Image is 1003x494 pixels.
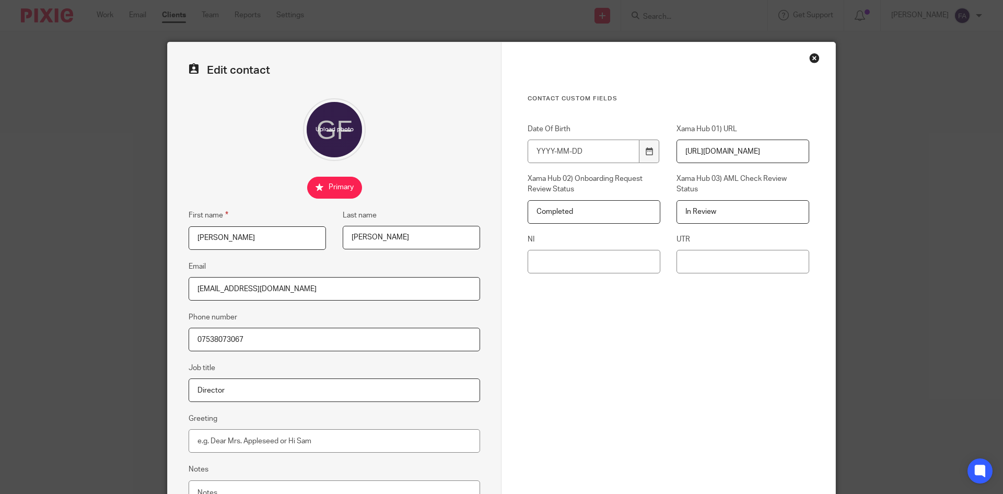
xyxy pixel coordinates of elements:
label: NI [528,234,660,245]
h2: Edit contact [189,63,480,77]
label: Email [189,261,206,272]
label: First name [189,209,228,221]
label: Notes [189,464,208,475]
div: Close this dialog window [809,53,820,63]
input: e.g. Dear Mrs. Appleseed or Hi Sam [189,429,480,453]
label: Xama Hub 03) AML Check Review Status [677,174,809,195]
input: YYYY-MM-DD [528,140,639,163]
label: Xama Hub 02) Onboarding Request Review Status [528,174,660,195]
h3: Contact Custom fields [528,95,809,103]
label: Xama Hub 01) URL [677,124,809,134]
label: Job title [189,363,215,373]
label: Last name [343,210,377,221]
label: Phone number [189,312,237,323]
label: UTR [677,234,809,245]
label: Date Of Birth [528,124,660,134]
label: Greeting [189,413,217,424]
